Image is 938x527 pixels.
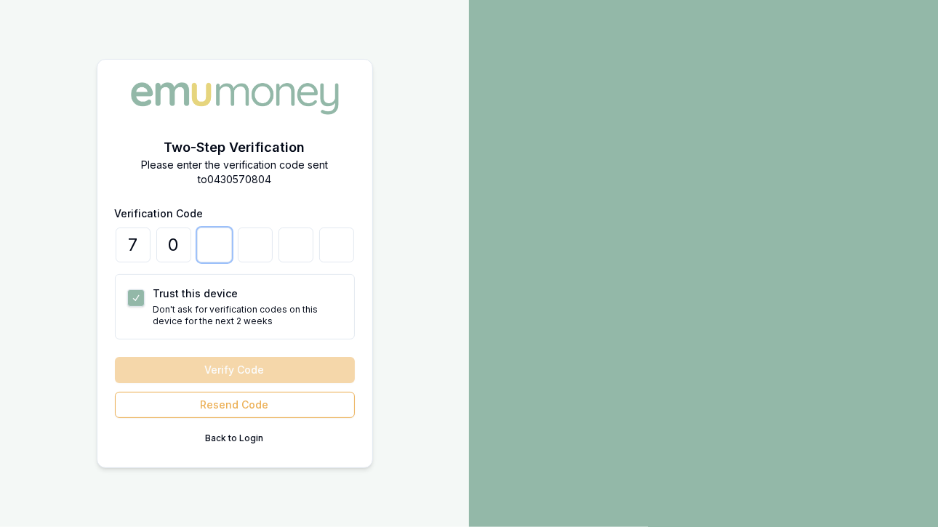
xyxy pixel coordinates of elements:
[115,158,355,187] p: Please enter the verification code sent to 0430570804
[126,77,344,119] img: Emu Money
[115,427,355,450] button: Back to Login
[115,207,204,220] label: Verification Code
[153,304,342,327] p: Don't ask for verification codes on this device for the next 2 weeks
[115,137,355,158] h2: Two-Step Verification
[153,287,238,299] label: Trust this device
[115,392,355,418] button: Resend Code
